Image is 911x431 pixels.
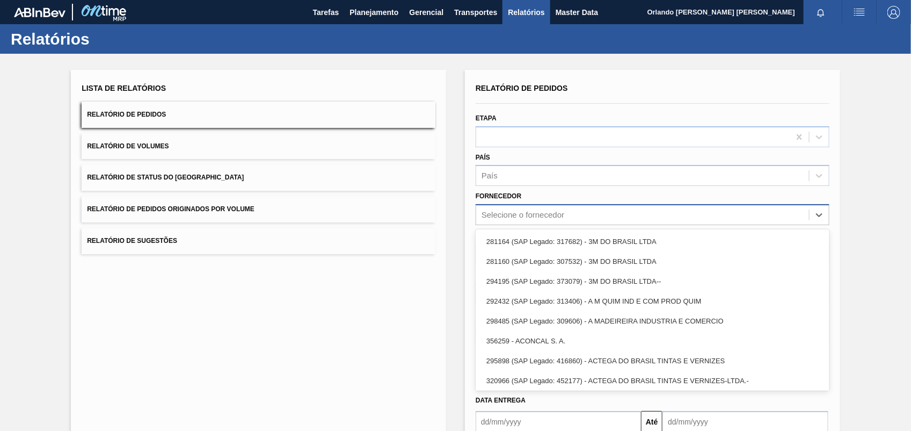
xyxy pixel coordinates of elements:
[454,6,497,19] span: Transportes
[482,211,564,220] div: Selecione o fornecedor
[87,174,244,181] span: Relatório de Status do [GEOGRAPHIC_DATA]
[476,271,829,291] div: 294195 (SAP Legado: 373079) - 3M DO BRASIL LTDA--
[476,397,526,404] span: Data entrega
[476,114,497,122] label: Etapa
[476,84,568,92] span: Relatório de Pedidos
[476,232,829,252] div: 281164 (SAP Legado: 317682) - 3M DO BRASIL LTDA
[82,102,435,128] button: Relatório de Pedidos
[14,8,65,17] img: TNhmsLtSVTkK8tSr43FrP2fwEKptu5GPRR3wAAAABJRU5ErkJggg==
[853,6,866,19] img: userActions
[82,164,435,191] button: Relatório de Status do [GEOGRAPHIC_DATA]
[87,205,254,213] span: Relatório de Pedidos Originados por Volume
[476,192,521,200] label: Fornecedor
[482,171,498,181] div: País
[82,228,435,254] button: Relatório de Sugestões
[87,237,177,245] span: Relatório de Sugestões
[887,6,900,19] img: Logout
[82,196,435,222] button: Relatório de Pedidos Originados por Volume
[476,331,829,351] div: 356259 - ACONCAL S. A.
[82,133,435,160] button: Relatório de Volumes
[11,33,201,45] h1: Relatórios
[476,252,829,271] div: 281160 (SAP Legado: 307532) - 3M DO BRASIL LTDA
[556,6,598,19] span: Master Data
[476,351,829,371] div: 295898 (SAP Legado: 416860) - ACTEGA DO BRASIL TINTAS E VERNIZES
[508,6,544,19] span: Relatórios
[410,6,444,19] span: Gerencial
[476,154,490,161] label: País
[349,6,398,19] span: Planejamento
[87,142,169,150] span: Relatório de Volumes
[476,371,829,391] div: 320966 (SAP Legado: 452177) - ACTEGA DO BRASIL TINTAS E VERNIZES-LTDA.-
[87,111,166,118] span: Relatório de Pedidos
[476,291,829,311] div: 292432 (SAP Legado: 313406) - A M QUIM IND E COM PROD QUIM
[313,6,339,19] span: Tarefas
[476,311,829,331] div: 298485 (SAP Legado: 309606) - A MADEIREIRA INDUSTRIA E COMERCIO
[804,5,838,20] button: Notificações
[82,84,166,92] span: Lista de Relatórios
